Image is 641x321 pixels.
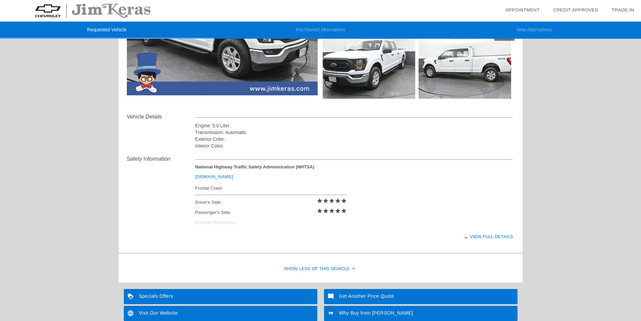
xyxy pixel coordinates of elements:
[419,29,511,99] img: 5.jpg
[505,7,540,12] a: Appointment
[341,198,347,204] i: star
[335,198,341,204] i: star
[119,256,523,283] div: Show Less of this Vehicle
[324,289,518,304] a: Get Another Price Quote
[329,198,335,204] i: star
[195,142,513,149] div: Interior Color:
[323,198,329,204] i: star
[195,197,347,207] div: Driver's Side:
[427,22,641,39] li: New Alternatives
[195,184,347,192] div: Frontal Crash
[195,174,233,179] a: [DOMAIN_NAME]
[127,155,195,163] div: Safety Information
[317,208,323,214] i: star
[124,306,139,321] img: ic_language_white_24dp_2x.png
[124,289,139,304] img: ic_loyalty_white_24dp_2x.png
[323,208,329,214] i: star
[329,208,335,214] i: star
[324,306,518,321] a: Why Buy from [PERSON_NAME]
[124,306,317,321] a: Visit Our Website
[127,113,195,121] div: Vehicle Details
[195,207,347,218] div: Passenger's Side:
[195,122,513,129] div: Engine: 5.0 Liter
[195,129,513,136] div: Transmission: Automatic
[323,29,415,99] img: 3.jpg
[195,164,314,169] strong: National Highway Traffic Safety Administration (NHTSA)
[195,228,513,245] div: View full details
[553,7,598,12] a: Credit Approved
[341,208,347,214] i: star
[195,136,513,142] div: Exterior Color:
[124,289,317,304] a: Specials Offers
[324,289,339,304] img: ic_mode_comment_white_24dp_2x.png
[335,208,341,214] i: star
[324,306,339,321] img: ic_format_quote_white_24dp_2x.png
[317,198,323,204] i: star
[214,22,427,39] li: Pre-Owned Alternatives
[612,7,634,12] a: Trade-In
